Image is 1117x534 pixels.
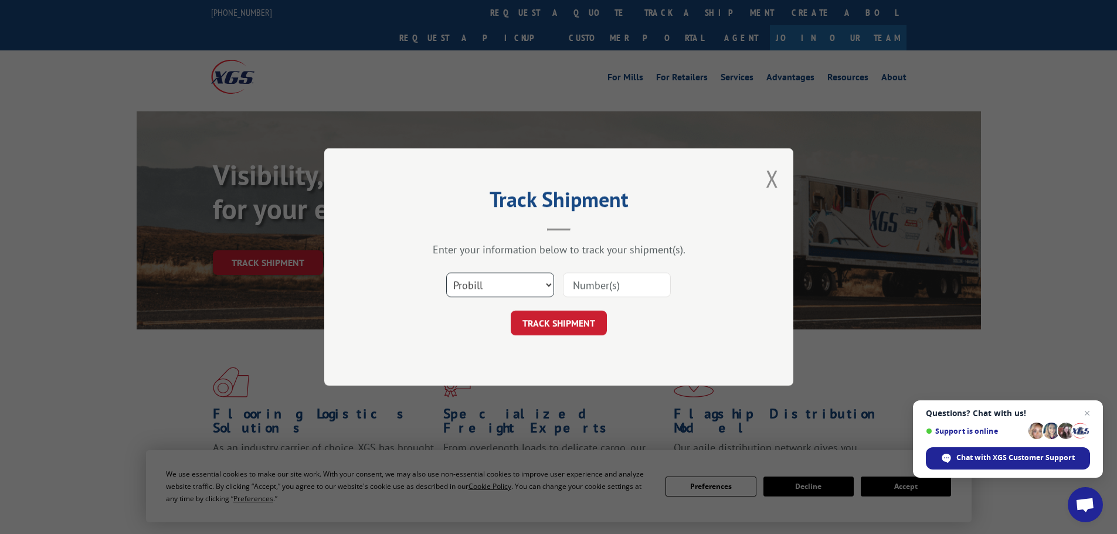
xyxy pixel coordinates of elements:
[383,191,735,213] h2: Track Shipment
[1080,406,1094,420] span: Close chat
[766,163,779,194] button: Close modal
[383,243,735,256] div: Enter your information below to track your shipment(s).
[926,427,1024,436] span: Support is online
[956,453,1075,463] span: Chat with XGS Customer Support
[511,311,607,335] button: TRACK SHIPMENT
[563,273,671,297] input: Number(s)
[1068,487,1103,522] div: Open chat
[926,447,1090,470] div: Chat with XGS Customer Support
[926,409,1090,418] span: Questions? Chat with us!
